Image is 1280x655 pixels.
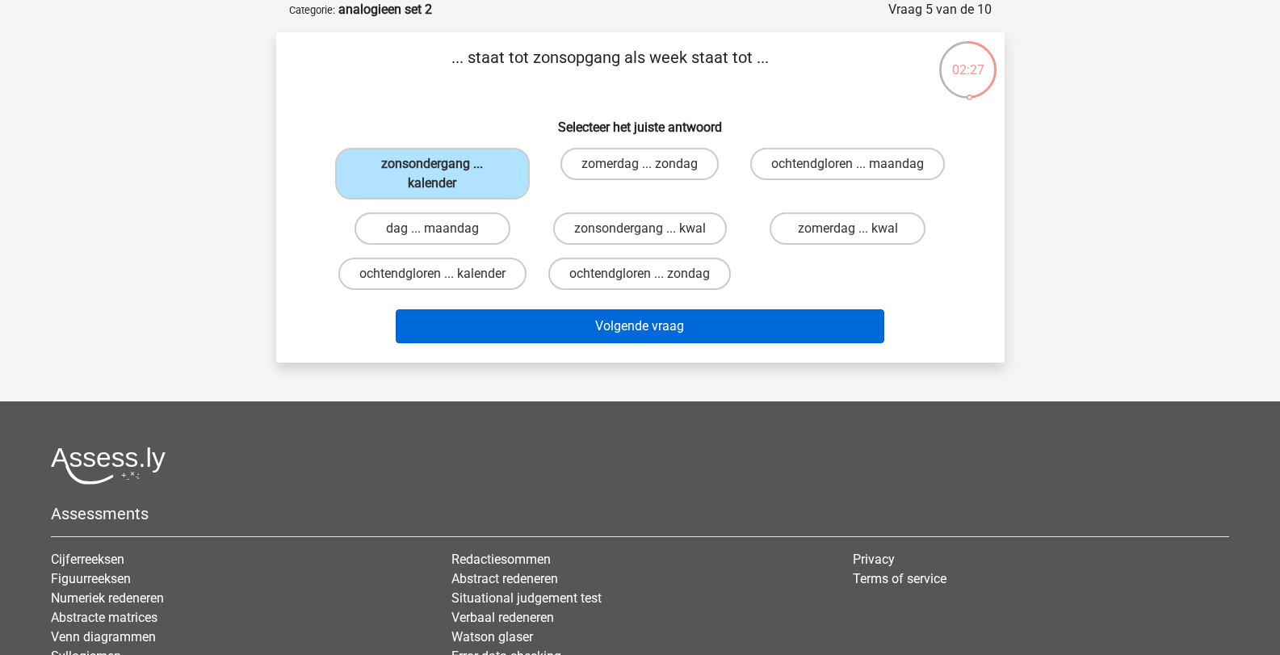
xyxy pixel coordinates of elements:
label: ochtendgloren ... kalender [338,258,527,290]
label: zomerdag ... zondag [560,148,719,180]
label: ochtendgloren ... maandag [750,148,945,180]
a: Redactiesommen [451,552,551,567]
label: zomerdag ... kwal [770,212,925,245]
h6: Selecteer het juiste antwoord [302,107,979,135]
a: Figuurreeksen [51,571,131,586]
a: Privacy [853,552,895,567]
label: dag ... maandag [355,212,510,245]
a: Cijferreeksen [51,552,124,567]
a: Numeriek redeneren [51,590,164,606]
label: ochtendgloren ... zondag [548,258,731,290]
button: Volgende vraag [396,309,884,343]
a: Situational judgement test [451,590,602,606]
div: 02:27 [938,40,998,80]
a: Watson glaser [451,629,533,645]
p: ... staat tot zonsopgang als week staat tot ... [302,45,918,94]
img: Assessly logo [51,447,166,485]
a: Terms of service [853,571,946,586]
small: Categorie: [289,4,335,16]
a: Verbaal redeneren [451,610,554,625]
strong: analogieen set 2 [338,2,432,17]
a: Abstract redeneren [451,571,558,586]
a: Venn diagrammen [51,629,156,645]
h5: Assessments [51,504,1229,523]
label: zonsondergang ... kalender [335,148,530,199]
label: zonsondergang ... kwal [553,212,727,245]
a: Abstracte matrices [51,610,157,625]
